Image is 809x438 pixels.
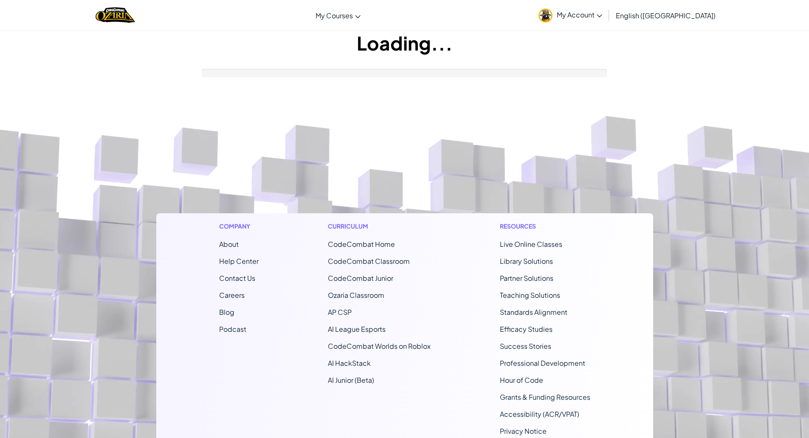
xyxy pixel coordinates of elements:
a: English ([GEOGRAPHIC_DATA]) [612,4,720,27]
span: Contact Us [219,274,255,283]
h1: Curriculum [328,222,431,231]
a: Careers [219,291,245,300]
img: Home [96,6,135,24]
a: Podcast [219,325,246,333]
a: Standards Alignment [500,308,567,316]
span: My Courses [316,11,353,20]
a: AI League Esports [328,325,386,333]
a: AI Junior (Beta) [328,376,374,384]
span: English ([GEOGRAPHIC_DATA]) [616,11,716,20]
a: Privacy Notice [500,427,547,435]
a: AP CSP [328,308,352,316]
a: Success Stories [500,342,551,350]
a: Hour of Code [500,376,543,384]
a: CodeCombat Classroom [328,257,410,266]
span: My Account [557,10,602,19]
a: Efficacy Studies [500,325,552,333]
a: Grants & Funding Resources [500,393,590,401]
a: My Account [534,2,606,28]
a: Ozaria Classroom [328,291,384,300]
a: Partner Solutions [500,274,553,283]
h1: Company [219,222,259,231]
a: CodeCombat Junior [328,274,393,283]
a: Live Online Classes [500,240,562,249]
a: About [219,240,239,249]
img: avatar [538,8,552,23]
a: Ozaria by CodeCombat logo [96,6,135,24]
a: Accessibility (ACR/VPAT) [500,410,579,418]
a: My Courses [311,4,365,27]
a: Library Solutions [500,257,553,266]
a: Help Center [219,257,259,266]
span: CodeCombat Home [328,240,395,249]
a: Blog [219,308,234,316]
a: Teaching Solutions [500,291,560,300]
a: CodeCombat Worlds on Roblox [328,342,431,350]
a: AI HackStack [328,359,371,367]
a: Professional Development [500,359,585,367]
h1: Resources [500,222,590,231]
